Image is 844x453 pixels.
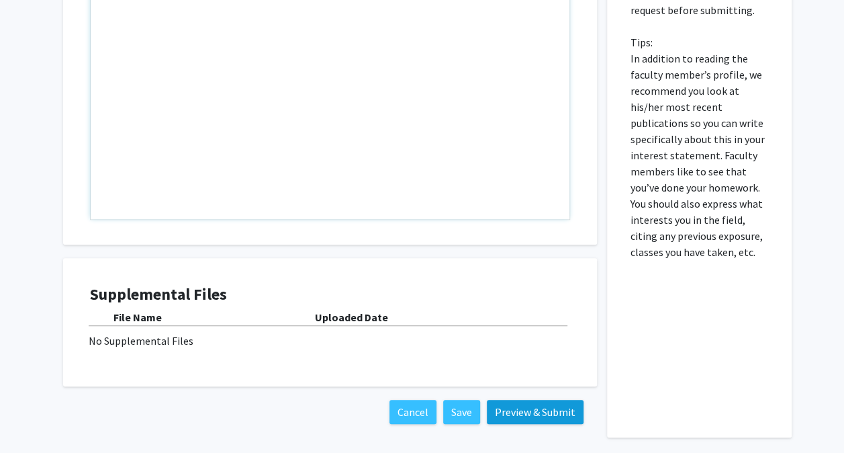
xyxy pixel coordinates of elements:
b: Uploaded Date [315,311,388,324]
button: Save [443,400,480,424]
iframe: Chat [10,393,57,443]
div: No Supplemental Files [89,333,571,349]
button: Preview & Submit [487,400,583,424]
b: File Name [113,311,162,324]
button: Cancel [389,400,436,424]
h4: Supplemental Files [90,285,570,304]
